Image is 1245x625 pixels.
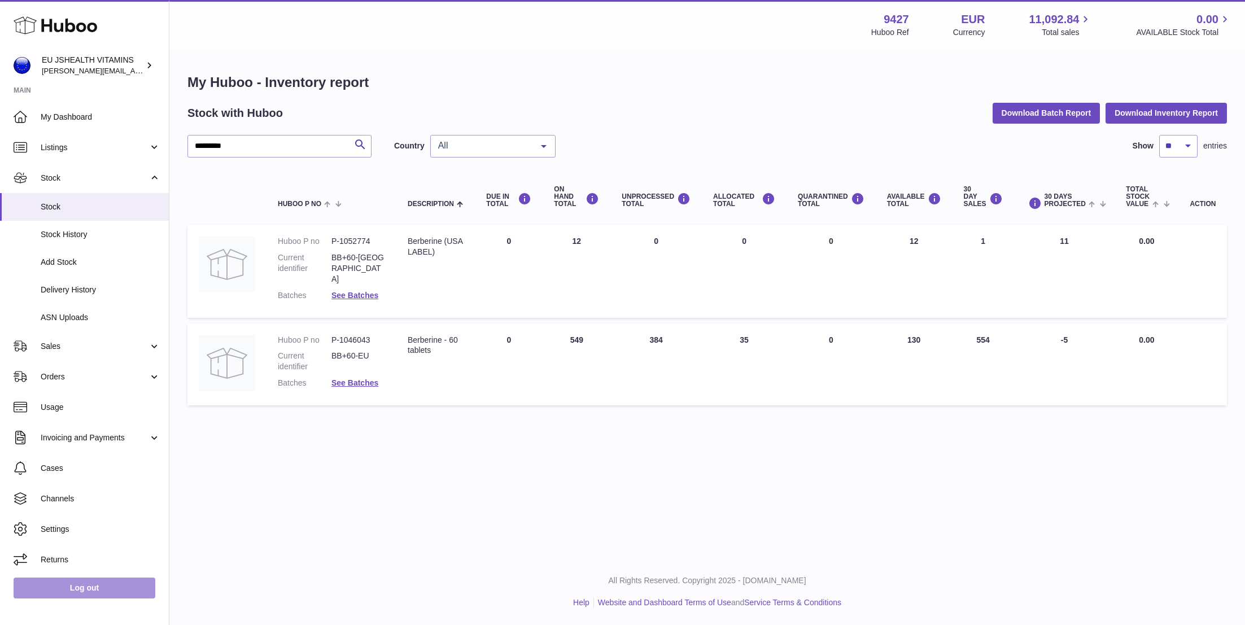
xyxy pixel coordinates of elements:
a: Help [573,598,589,607]
td: 0 [610,225,702,317]
span: 30 DAYS PROJECTED [1045,193,1086,208]
span: 0.00 [1139,237,1154,246]
dt: Batches [278,290,331,301]
td: 12 [876,225,953,317]
dt: Batches [278,378,331,388]
td: -5 [1014,324,1115,406]
li: and [594,597,841,608]
td: 549 [543,324,610,406]
span: Settings [41,524,160,535]
span: Returns [41,554,160,565]
div: QUARANTINED Total [798,193,864,208]
dd: BB+60-EU [331,351,385,372]
a: Log out [14,578,155,598]
div: Berberine (USA LABEL) [408,236,464,257]
span: Stock History [41,229,160,240]
div: Berberine - 60 tablets [408,335,464,356]
div: Currency [953,27,985,38]
img: product image [199,335,255,391]
button: Download Batch Report [993,103,1100,123]
div: AVAILABLE Total [887,193,941,208]
td: 0 [702,225,787,317]
td: 384 [610,324,702,406]
td: 12 [543,225,610,317]
strong: 9427 [884,12,909,27]
h2: Stock with Huboo [187,106,283,121]
span: Sales [41,341,148,352]
span: ASN Uploads [41,312,160,323]
a: 11,092.84 Total sales [1029,12,1092,38]
dd: BB+60-[GEOGRAPHIC_DATA] [331,252,385,285]
td: 11 [1014,225,1115,317]
span: Delivery History [41,285,160,295]
label: Country [394,141,425,151]
dd: P-1052774 [331,236,385,247]
td: 1 [953,225,1014,317]
dt: Huboo P no [278,335,331,346]
label: Show [1133,141,1154,151]
td: 0 [475,225,543,317]
div: DUE IN TOTAL [486,193,531,208]
a: 0.00 AVAILABLE Stock Total [1136,12,1231,38]
span: My Dashboard [41,112,160,123]
span: [PERSON_NAME][EMAIL_ADDRESS][DOMAIN_NAME] [42,66,226,75]
a: Service Terms & Conditions [744,598,841,607]
dt: Huboo P no [278,236,331,247]
div: EU JSHEALTH VITAMINS [42,55,143,76]
span: Total sales [1042,27,1092,38]
span: Orders [41,371,148,382]
span: Listings [41,142,148,153]
span: Cases [41,463,160,474]
span: 0.00 [1196,12,1218,27]
td: 130 [876,324,953,406]
span: 0 [829,237,833,246]
img: laura@jessicasepel.com [14,57,30,74]
a: See Batches [331,378,378,387]
span: AVAILABLE Stock Total [1136,27,1231,38]
span: Invoicing and Payments [41,432,148,443]
span: All [435,140,532,151]
span: Description [408,200,454,208]
div: UNPROCESSED Total [622,193,691,208]
strong: EUR [961,12,985,27]
span: Add Stock [41,257,160,268]
dt: Current identifier [278,351,331,372]
dd: P-1046043 [331,335,385,346]
span: Stock [41,202,160,212]
td: 35 [702,324,787,406]
span: Stock [41,173,148,183]
span: entries [1203,141,1227,151]
span: Usage [41,402,160,413]
a: See Batches [331,291,378,300]
h1: My Huboo - Inventory report [187,73,1227,91]
div: Action [1190,200,1216,208]
span: Channels [41,493,160,504]
p: All Rights Reserved. Copyright 2025 - [DOMAIN_NAME] [178,575,1236,586]
span: Huboo P no [278,200,321,208]
div: ALLOCATED Total [713,193,775,208]
button: Download Inventory Report [1106,103,1227,123]
img: product image [199,236,255,292]
span: 11,092.84 [1029,12,1079,27]
div: ON HAND Total [554,186,599,208]
div: 30 DAY SALES [964,186,1003,208]
span: 0 [829,335,833,344]
a: Website and Dashboard Terms of Use [598,598,731,607]
td: 0 [475,324,543,406]
div: Huboo Ref [871,27,909,38]
td: 554 [953,324,1014,406]
span: 0.00 [1139,335,1154,344]
dt: Current identifier [278,252,331,285]
span: Total stock value [1126,186,1150,208]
